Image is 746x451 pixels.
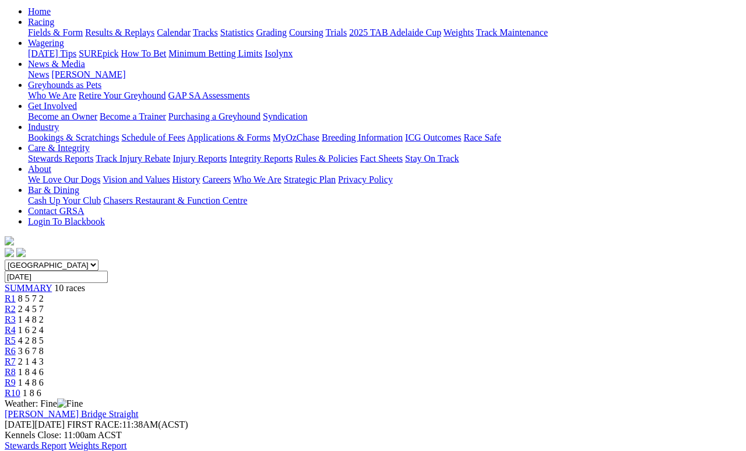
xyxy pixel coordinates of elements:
span: [DATE] [5,419,35,429]
a: Industry [28,122,59,132]
a: About [28,164,51,174]
div: Greyhounds as Pets [28,90,741,101]
a: Login To Blackbook [28,216,105,226]
div: Bar & Dining [28,195,741,206]
a: Greyhounds as Pets [28,80,101,90]
a: R3 [5,314,16,324]
a: Bar & Dining [28,185,79,195]
a: Retire Your Greyhound [79,90,166,100]
a: SUREpick [79,48,118,58]
a: Become a Trainer [100,111,166,121]
a: History [172,174,200,184]
a: Fact Sheets [360,153,403,163]
a: R10 [5,388,20,398]
span: 11:38AM(ACST) [67,419,188,429]
a: Vision and Values [103,174,170,184]
span: 10 races [54,283,85,293]
a: Stewards Reports [28,153,93,163]
a: Syndication [263,111,307,121]
a: Chasers Restaurant & Function Centre [103,195,247,205]
a: Home [28,6,51,16]
div: About [28,174,741,185]
span: 3 6 7 8 [18,346,44,356]
div: News & Media [28,69,741,80]
input: Select date [5,271,108,283]
a: Breeding Information [322,132,403,142]
span: 2 1 4 3 [18,356,44,366]
a: [DATE] Tips [28,48,76,58]
span: 8 5 7 2 [18,293,44,303]
a: Isolynx [265,48,293,58]
a: R1 [5,293,16,303]
a: News & Media [28,59,85,69]
span: 2 4 5 7 [18,304,44,314]
a: R4 [5,325,16,335]
div: Racing [28,27,741,38]
a: Racing [28,17,54,27]
a: Stay On Track [405,153,459,163]
a: Care & Integrity [28,143,90,153]
div: Wagering [28,48,741,59]
a: Strategic Plan [284,174,336,184]
a: R8 [5,367,16,377]
a: R5 [5,335,16,345]
a: Weights [444,27,474,37]
a: Track Injury Rebate [96,153,170,163]
a: Get Involved [28,101,77,111]
span: R2 [5,304,16,314]
a: Applications & Forms [187,132,270,142]
a: Minimum Betting Limits [168,48,262,58]
a: Contact GRSA [28,206,84,216]
a: Calendar [157,27,191,37]
div: Kennels Close: 11:00am ACST [5,430,741,440]
a: Stewards Report [5,440,66,450]
a: Privacy Policy [338,174,393,184]
a: Rules & Policies [295,153,358,163]
a: R9 [5,377,16,387]
a: Coursing [289,27,323,37]
a: Integrity Reports [229,153,293,163]
a: GAP SA Assessments [168,90,250,100]
span: Weather: Fine [5,398,83,408]
a: Statistics [220,27,254,37]
div: Industry [28,132,741,143]
span: 1 8 6 [23,388,41,398]
a: We Love Our Dogs [28,174,100,184]
span: 1 4 8 2 [18,314,44,324]
div: Care & Integrity [28,153,741,164]
a: Bookings & Scratchings [28,132,119,142]
a: Who We Are [233,174,281,184]
a: Trials [325,27,347,37]
a: Grading [256,27,287,37]
a: 2025 TAB Adelaide Cup [349,27,441,37]
a: Weights Report [69,440,127,450]
a: Injury Reports [173,153,227,163]
a: Careers [202,174,231,184]
a: Track Maintenance [476,27,548,37]
a: SUMMARY [5,283,52,293]
img: facebook.svg [5,248,14,257]
span: [DATE] [5,419,65,429]
a: Cash Up Your Club [28,195,101,205]
a: R6 [5,346,16,356]
a: [PERSON_NAME] [51,69,125,79]
a: Race Safe [463,132,501,142]
a: MyOzChase [273,132,319,142]
a: How To Bet [121,48,167,58]
span: 1 6 2 4 [18,325,44,335]
a: Who We Are [28,90,76,100]
a: News [28,69,49,79]
a: Purchasing a Greyhound [168,111,261,121]
span: R7 [5,356,16,366]
img: Fine [57,398,83,409]
span: 4 2 8 5 [18,335,44,345]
